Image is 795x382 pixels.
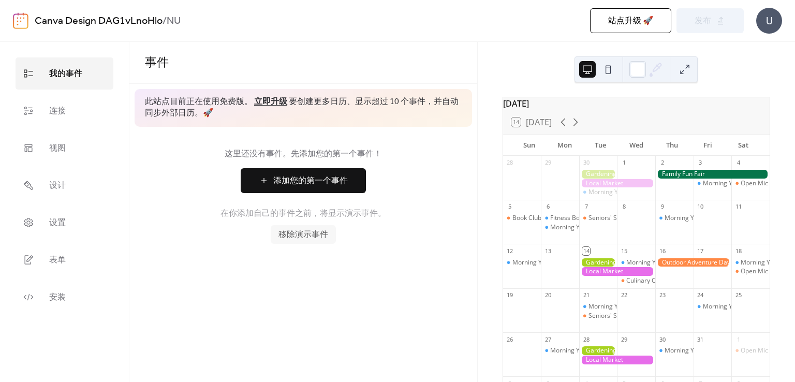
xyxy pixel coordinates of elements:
[582,335,590,343] div: 28
[741,346,785,355] div: Open Mic Night
[550,346,606,355] div: Morning Yoga Bliss
[547,135,583,156] div: Mon
[694,302,732,311] div: Morning Yoga Bliss
[49,289,66,306] span: 安装
[506,291,514,299] div: 19
[731,346,770,355] div: Open Mic Night
[658,291,666,299] div: 23
[588,302,644,311] div: Morning Yoga Bliss
[658,335,666,343] div: 30
[49,178,66,194] span: 设计
[579,356,655,364] div: Local Market
[617,258,655,267] div: Morning Yoga Bliss
[16,244,113,276] a: 表单
[579,346,617,355] div: Gardening Workshop
[734,203,742,211] div: 11
[541,223,579,232] div: Morning Yoga Bliss
[626,276,692,285] div: Culinary Cooking Class
[620,291,628,299] div: 22
[145,168,462,193] a: 添加您的第一个事件
[550,214,601,223] div: Fitness Bootcamp
[241,168,366,193] button: 添加您的第一个事件
[620,247,628,255] div: 15
[579,312,617,320] div: Seniors' Social Tea
[550,223,606,232] div: Morning Yoga Bliss
[655,346,694,355] div: Morning Yoga Bliss
[16,169,113,201] a: 设计
[506,203,514,211] div: 5
[731,267,770,276] div: Open Mic Night
[163,11,167,31] b: /
[503,258,541,267] div: Morning Yoga Bliss
[617,276,655,285] div: Culinary Cooking Class
[583,135,619,156] div: Tue
[49,252,66,269] span: 表单
[690,135,726,156] div: Fri
[16,281,113,313] a: 安装
[544,159,552,167] div: 29
[731,179,770,188] div: Open Mic Night
[167,11,181,31] b: NU
[541,214,579,223] div: Fitness Bootcamp
[579,214,617,223] div: Seniors' Social Tea
[579,188,617,197] div: Morning Yoga Bliss
[665,214,720,223] div: Morning Yoga Bliss
[626,258,682,267] div: Morning Yoga Bliss
[278,229,328,241] span: 移除演示事件
[654,135,690,156] div: Thu
[220,208,386,220] span: 在你添加自己的事件之前，将显示演示事件。
[49,66,82,82] span: 我的事件
[588,188,644,197] div: Morning Yoga Bliss
[579,302,617,311] div: Morning Yoga Bliss
[49,215,66,231] span: 设置
[16,95,113,127] a: 连接
[49,103,66,120] span: 连接
[582,159,590,167] div: 30
[511,135,547,156] div: Sun
[655,258,731,267] div: Outdoor Adventure Day
[544,291,552,299] div: 20
[16,207,113,239] a: 设置
[619,135,654,156] div: Wed
[544,335,552,343] div: 27
[506,335,514,343] div: 26
[620,203,628,211] div: 8
[544,203,552,211] div: 6
[741,179,785,188] div: Open Mic Night
[703,302,758,311] div: Morning Yoga Bliss
[697,247,704,255] div: 17
[697,335,704,343] div: 31
[579,179,655,188] div: Local Market
[145,96,462,120] span: 此站点目前正在使用免费版。 要创建更多日历、显示超过 10 个事件，并自动同步外部日历。 🚀
[579,267,655,276] div: Local Market
[590,8,671,33] button: 站点升级 🚀
[658,247,666,255] div: 16
[658,203,666,211] div: 9
[579,170,617,179] div: Gardening Workshop
[582,247,590,255] div: 14
[731,258,770,267] div: Morning Yoga Bliss
[16,132,113,164] a: 视图
[734,247,742,255] div: 18
[697,159,704,167] div: 3
[655,170,770,179] div: Family Fun Fair
[512,258,568,267] div: Morning Yoga Bliss
[734,159,742,167] div: 4
[271,225,336,244] button: 移除演示事件
[697,291,704,299] div: 24
[588,214,643,223] div: Seniors' Social Tea
[608,15,653,27] span: 站点升级 🚀
[582,291,590,299] div: 21
[506,247,514,255] div: 12
[579,258,617,267] div: Gardening Workshop
[741,267,785,276] div: Open Mic Night
[620,335,628,343] div: 29
[541,346,579,355] div: Morning Yoga Bliss
[503,214,541,223] div: Book Club Gathering
[503,97,770,110] div: [DATE]
[620,159,628,167] div: 1
[145,52,169,75] span: 事件
[254,94,287,110] a: 立即升级
[588,312,643,320] div: Seniors' Social Tea
[658,159,666,167] div: 2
